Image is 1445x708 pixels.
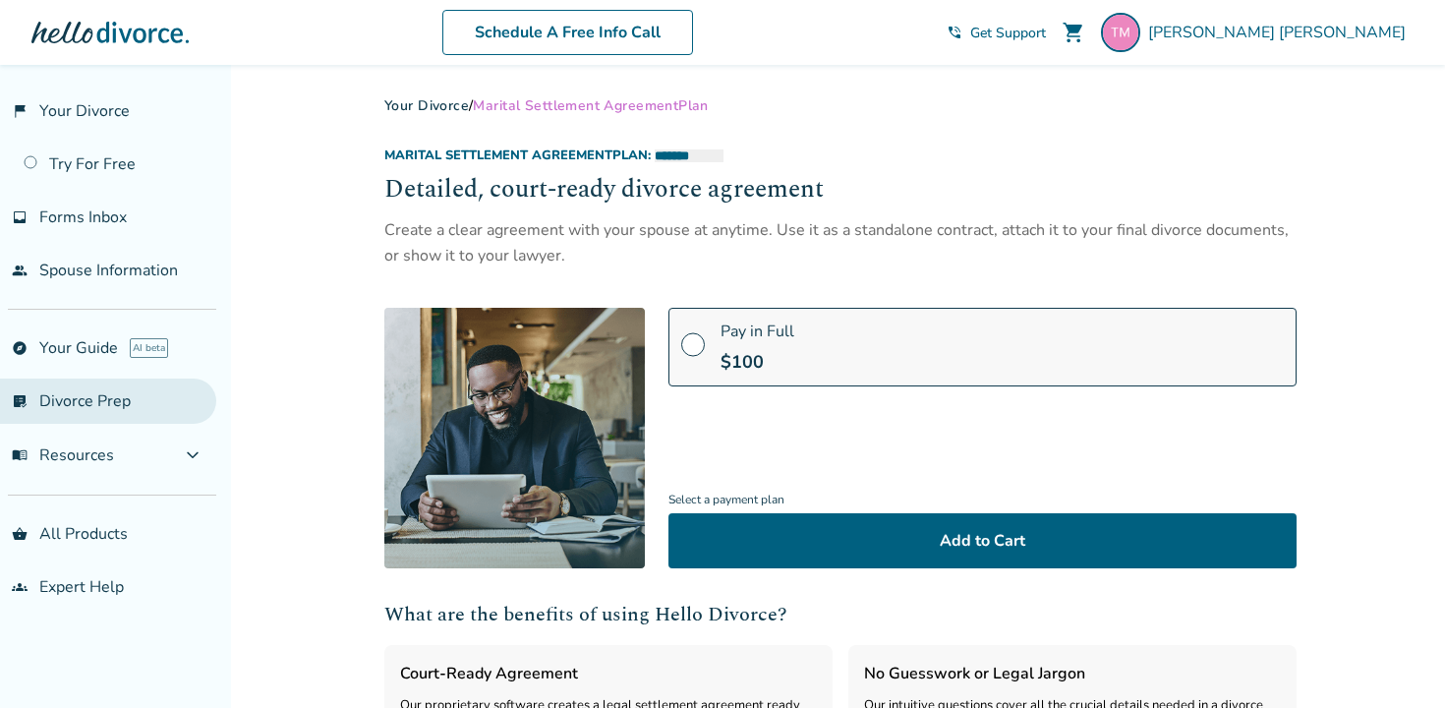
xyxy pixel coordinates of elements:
[12,340,28,356] span: explore
[970,24,1046,42] span: Get Support
[947,25,962,40] span: phone_in_talk
[721,321,794,342] span: Pay in Full
[1062,21,1085,44] span: shopping_cart
[384,96,1297,115] div: /
[12,579,28,595] span: groups
[12,209,28,225] span: inbox
[864,661,1281,686] h3: No Guesswork or Legal Jargon
[442,10,693,55] a: Schedule A Free Info Call
[384,600,1297,629] h2: What are the benefits of using Hello Divorce?
[12,263,28,278] span: people
[721,350,764,374] span: $ 100
[668,487,1297,513] span: Select a payment plan
[1148,22,1414,43] span: [PERSON_NAME] [PERSON_NAME]
[39,206,127,228] span: Forms Inbox
[12,447,28,463] span: menu_book
[384,172,1297,209] h2: Detailed, court-ready divorce agreement
[1101,13,1140,52] img: terrimarko11@aol.com
[400,661,817,686] h3: Court-Ready Agreement
[12,526,28,542] span: shopping_basket
[384,217,1297,269] div: Create a clear agreement with your spouse at anytime. Use it as a standalone contract, attach it ...
[12,393,28,409] span: list_alt_check
[384,147,651,164] span: Marital Settlement Agreement Plan:
[384,96,469,115] a: Your Divorce
[12,444,114,466] span: Resources
[181,443,204,467] span: expand_more
[12,103,28,119] span: flag_2
[668,513,1297,568] button: Add to Cart
[384,308,645,568] img: [object Object]
[947,24,1046,42] a: phone_in_talkGet Support
[130,338,168,358] span: AI beta
[1347,614,1445,708] iframe: Chat Widget
[473,96,708,115] span: Marital Settlement Agreement Plan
